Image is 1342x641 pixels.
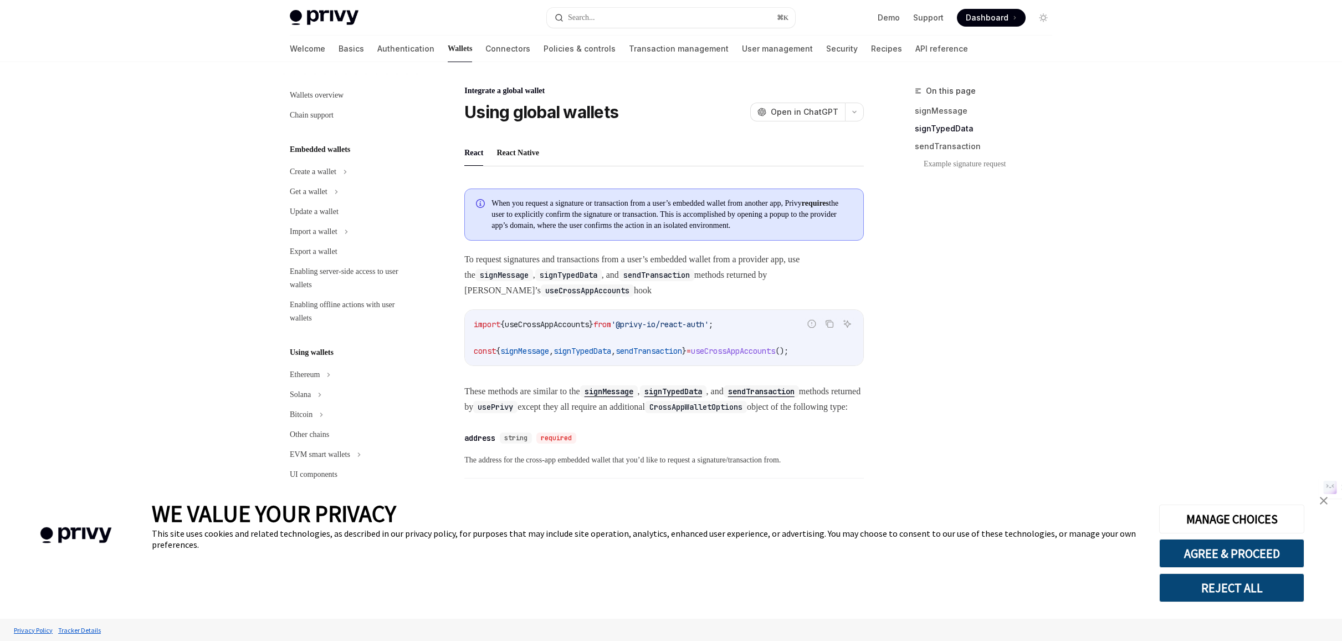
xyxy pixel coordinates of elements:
a: Enabling offline actions with user wallets [281,295,423,328]
div: Bitcoin [290,408,313,421]
span: These methods are similar to the , , and methods returned by except they all require an additiona... [464,384,864,415]
a: Wallets [448,35,472,62]
div: Search... [568,11,595,24]
span: WE VALUE YOUR PRIVACY [152,499,396,528]
a: Privacy Policy [11,620,55,640]
img: close banner [1320,497,1328,505]
div: Solana [290,388,311,401]
a: Security [826,35,858,62]
a: UI components [281,465,423,485]
div: Ethereum [290,368,320,381]
strong: requires [802,199,829,207]
a: User management [742,35,813,62]
a: signTypedData [640,386,706,396]
a: Policies & controls [544,35,616,62]
button: MANAGE CHOICES [1159,505,1304,533]
button: React Native [496,140,539,166]
a: Transaction management [629,35,729,62]
span: } [589,319,593,329]
div: Chain support [290,109,334,122]
div: Other chains [290,428,329,441]
button: Report incorrect code [805,317,819,331]
code: useCrossAppAccounts [541,284,634,297]
a: sendTransaction [915,138,1061,155]
span: { [496,346,500,356]
span: from [593,319,611,329]
span: When you request a signature or transaction from a user’s embedded wallet from another app, Privy... [491,198,852,231]
a: close banner [1313,490,1335,512]
a: signMessage [915,102,1061,120]
span: Open in ChatGPT [771,106,838,118]
a: Support [913,12,944,23]
a: Example signature request [924,155,1061,173]
span: The address for the cross-app embedded wallet that you’d like to request a signature/transaction ... [464,454,864,467]
div: Enabling server-side access to user wallets [290,265,416,292]
div: UI components [290,468,337,481]
div: required [536,433,576,444]
h5: Embedded wallets [290,143,350,156]
span: On this page [926,84,976,98]
div: This site uses cookies and related technologies, as described in our privacy policy, for purposes... [152,528,1143,550]
a: Other chains [281,425,423,445]
a: Welcome [290,35,325,62]
button: Search...⌘K [547,8,795,28]
button: Copy the contents from the code block [822,317,837,331]
code: signMessage [475,269,533,281]
a: Authentication [377,35,434,62]
span: sendTransaction [616,346,682,356]
button: Open in ChatGPT [750,103,845,121]
span: { [500,319,505,329]
a: Chain support [281,105,423,125]
a: Demo [878,12,900,23]
code: signMessage [580,385,638,398]
button: AGREE & PROCEED [1159,539,1304,568]
code: signTypedData [640,385,706,398]
span: signMessage [500,346,549,356]
a: Dashboard [957,9,1026,27]
div: EVM smart wallets [290,448,350,461]
div: address [464,433,495,444]
div: Export a wallet [290,245,337,258]
div: Wallets overview [290,89,344,102]
div: Integrate a global wallet [464,85,864,96]
a: Basics [339,35,364,62]
code: CrossAppWalletOptions [645,401,747,413]
a: Wallets overview [281,85,423,105]
svg: Info [476,199,487,210]
code: signTypedData [535,269,602,281]
div: Enabling offline actions with user wallets [290,298,416,325]
span: useCrossAppAccounts [691,346,775,356]
span: '@privy-io/react-auth' [611,319,709,329]
a: signTypedData [915,120,1061,138]
span: = [687,346,691,356]
span: ⌘ K [777,13,788,22]
a: Export a wallet [281,242,423,262]
img: light logo [290,10,358,26]
span: , [549,346,554,356]
div: Import a wallet [290,225,337,238]
span: Dashboard [966,12,1008,23]
span: useCrossAppAccounts [505,319,589,329]
h1: Using global wallets [464,102,618,122]
button: Toggle dark mode [1034,9,1052,27]
a: API reference [915,35,968,62]
img: company logo [17,511,135,559]
a: Tracker Details [55,620,104,640]
a: signMessage [580,386,638,396]
span: (); [775,346,788,356]
span: } [682,346,687,356]
span: string [504,434,527,442]
a: Enabling server-side access to user wallets [281,262,423,295]
span: To request signatures and transactions from a user’s embedded wallet from a provider app, use the... [464,252,864,298]
code: sendTransaction [724,385,799,398]
code: sendTransaction [619,269,694,281]
div: Get a wallet [290,185,327,199]
button: Ask AI [840,317,854,331]
span: signTypedData [554,346,611,356]
a: Recipes [871,35,902,62]
span: import [474,319,500,329]
div: Create a wallet [290,165,336,179]
a: Connectors [485,35,530,62]
button: REJECT ALL [1159,573,1304,602]
span: const [474,346,496,356]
